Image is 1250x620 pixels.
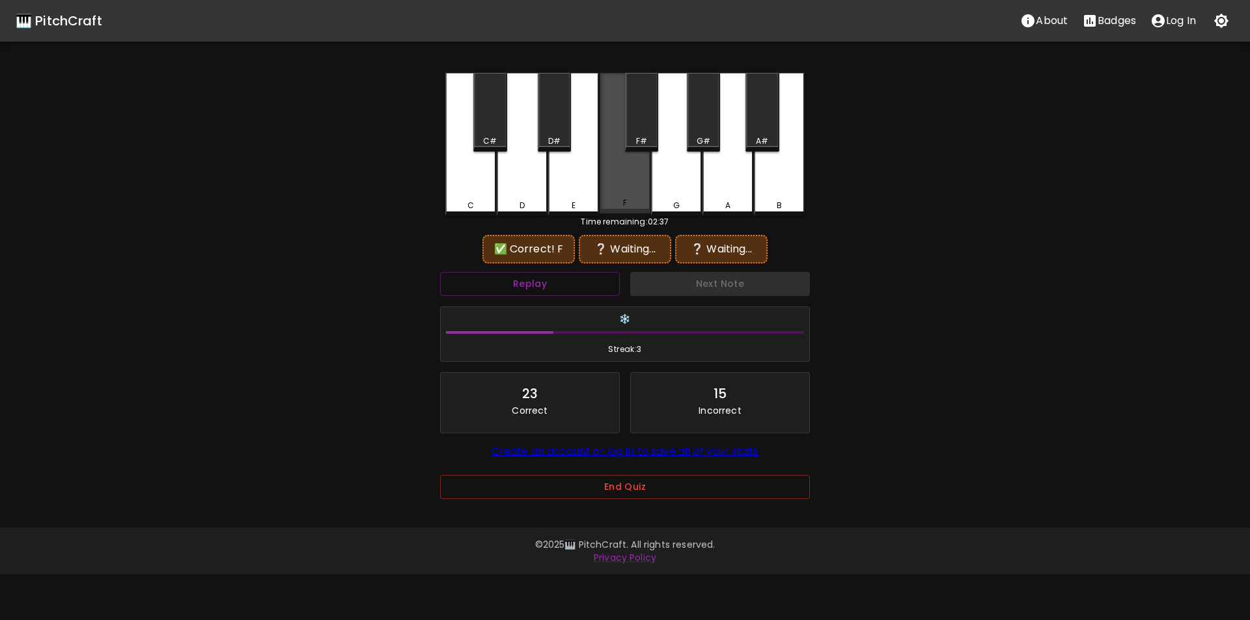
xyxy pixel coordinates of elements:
button: About [1013,8,1075,34]
p: Correct [512,404,548,417]
div: ❔ Waiting... [682,241,761,257]
a: 🎹 PitchCraft [16,10,102,31]
a: Privacy Policy [594,551,656,564]
button: Stats [1075,8,1143,34]
div: D# [548,135,561,147]
button: account of current user [1143,8,1203,34]
div: F# [636,135,647,147]
div: B [777,200,782,211]
div: G# [697,135,710,147]
h6: ❄️ [446,312,804,327]
div: ✅ Correct! F [489,241,568,257]
div: D [520,200,525,211]
p: Badges [1098,13,1136,29]
button: End Quiz [440,475,810,499]
div: 23 [522,383,538,404]
div: G [673,200,680,211]
a: Create an account or log in to save all of your stats [492,444,759,459]
div: ❔ Waiting... [585,241,665,257]
button: Replay [440,272,620,296]
div: F [623,197,627,209]
div: 15 [714,383,727,404]
p: Log In [1166,13,1196,29]
div: E [572,200,576,211]
div: A [725,200,730,211]
div: A# [756,135,768,147]
span: Streak: 3 [446,343,804,356]
p: Incorrect [699,404,741,417]
p: About [1036,13,1068,29]
div: C [467,200,474,211]
p: © 2025 🎹 PitchCraft. All rights reserved. [250,538,1000,551]
div: C# [483,135,497,147]
div: Time remaining: 02:37 [445,216,805,228]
